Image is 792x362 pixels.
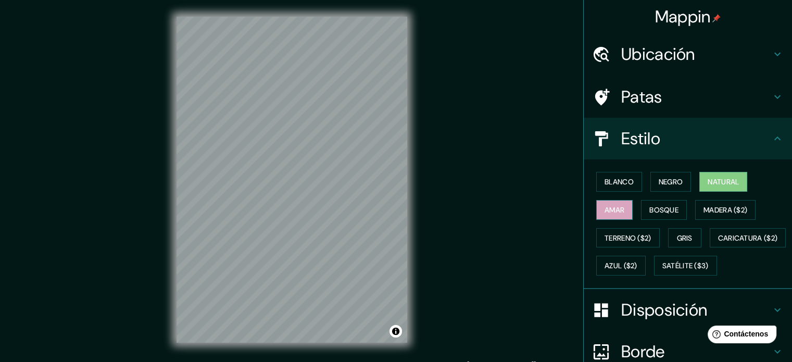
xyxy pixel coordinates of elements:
button: Negro [650,172,692,192]
font: Mappin [655,6,711,28]
button: Blanco [596,172,642,192]
font: Madera ($2) [703,205,747,215]
font: Natural [708,177,739,186]
font: Satélite ($3) [662,261,709,271]
button: Madera ($2) [695,200,756,220]
div: Ubicación [584,33,792,75]
button: Activar o desactivar atribución [389,325,402,338]
img: pin-icon.png [712,14,721,22]
font: Caricatura ($2) [718,233,778,243]
font: Estilo [621,128,660,149]
button: Azul ($2) [596,256,646,276]
font: Azul ($2) [605,261,637,271]
button: Bosque [641,200,687,220]
font: Terreno ($2) [605,233,651,243]
button: Terreno ($2) [596,228,660,248]
div: Estilo [584,118,792,159]
button: Natural [699,172,747,192]
font: Gris [677,233,693,243]
button: Amar [596,200,633,220]
button: Gris [668,228,701,248]
iframe: Lanzador de widgets de ayuda [699,321,781,351]
font: Ubicación [621,43,695,65]
button: Satélite ($3) [654,256,717,276]
font: Amar [605,205,624,215]
div: Patas [584,76,792,118]
div: Disposición [584,289,792,331]
font: Bosque [649,205,678,215]
font: Blanco [605,177,634,186]
button: Caricatura ($2) [710,228,786,248]
font: Patas [621,86,662,108]
font: Disposición [621,299,707,321]
canvas: Mapa [177,17,407,343]
font: Negro [659,177,683,186]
